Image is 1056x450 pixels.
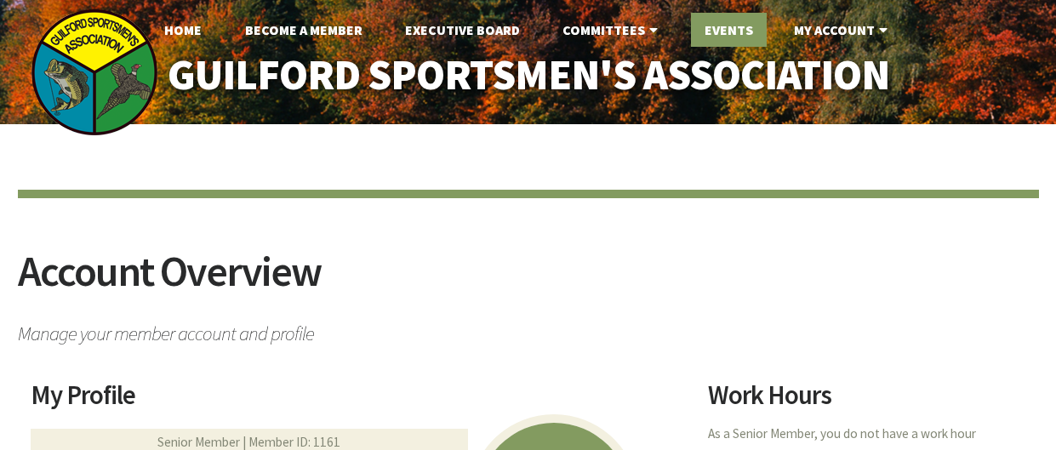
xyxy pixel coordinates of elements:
img: logo_sm.png [31,9,158,136]
a: Executive Board [391,13,534,47]
h2: My Profile [31,382,688,421]
a: Events [691,13,767,47]
a: Guilford Sportsmen's Association [131,39,925,111]
a: Home [151,13,215,47]
h2: Work Hours [708,382,1025,421]
a: Committees [549,13,676,47]
h2: Account Overview [18,250,1039,314]
a: My Account [780,13,905,47]
a: Become A Member [231,13,376,47]
span: Manage your member account and profile [18,314,1039,344]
